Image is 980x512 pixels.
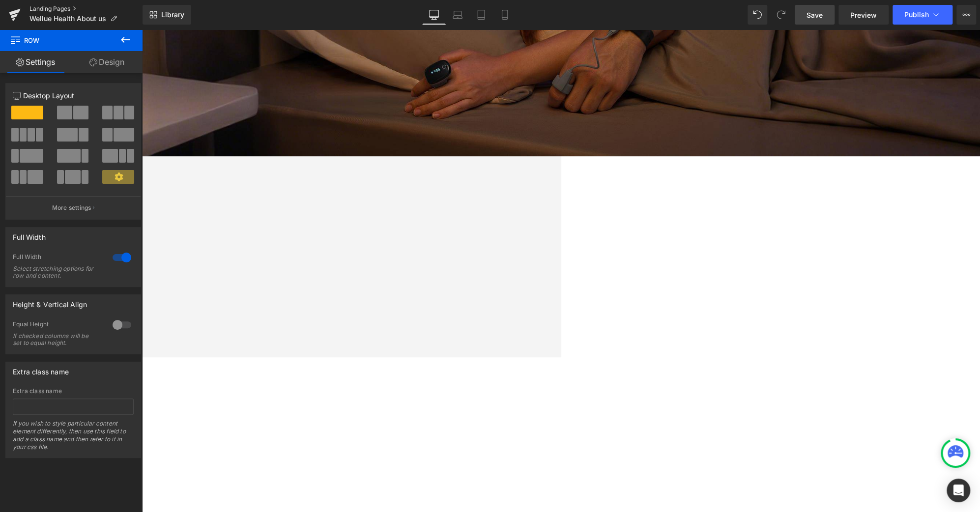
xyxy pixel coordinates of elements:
button: More [956,5,976,25]
button: Undo [748,5,767,25]
p: Desktop Layout [13,90,134,101]
span: Library [161,10,184,19]
a: Laptop [446,5,469,25]
span: Preview [850,10,877,20]
a: Tablet [469,5,493,25]
a: Preview [838,5,889,25]
p: More settings [52,203,91,212]
a: Design [71,51,143,73]
div: Open Intercom Messenger [947,479,970,502]
div: Extra class name [13,388,134,395]
a: New Library [143,5,191,25]
button: Redo [771,5,791,25]
a: Desktop [422,5,446,25]
div: Equal Height [13,320,103,331]
div: Full Width [13,253,103,263]
span: Publish [904,11,929,19]
a: Mobile [493,5,517,25]
button: More settings [6,196,141,219]
button: Publish [893,5,952,25]
div: Full Width [13,228,46,241]
a: Landing Pages [29,5,143,13]
div: Height & Vertical Align [13,295,87,309]
div: Extra class name [13,362,69,376]
span: Row [10,29,108,51]
div: If you wish to style particular content element differently, then use this field to add a class n... [13,420,134,457]
span: Wellue Health About us [29,15,106,23]
div: If checked columns will be set to equal height. [13,333,101,346]
div: Select stretching options for row and content. [13,265,101,279]
span: Save [807,10,823,20]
